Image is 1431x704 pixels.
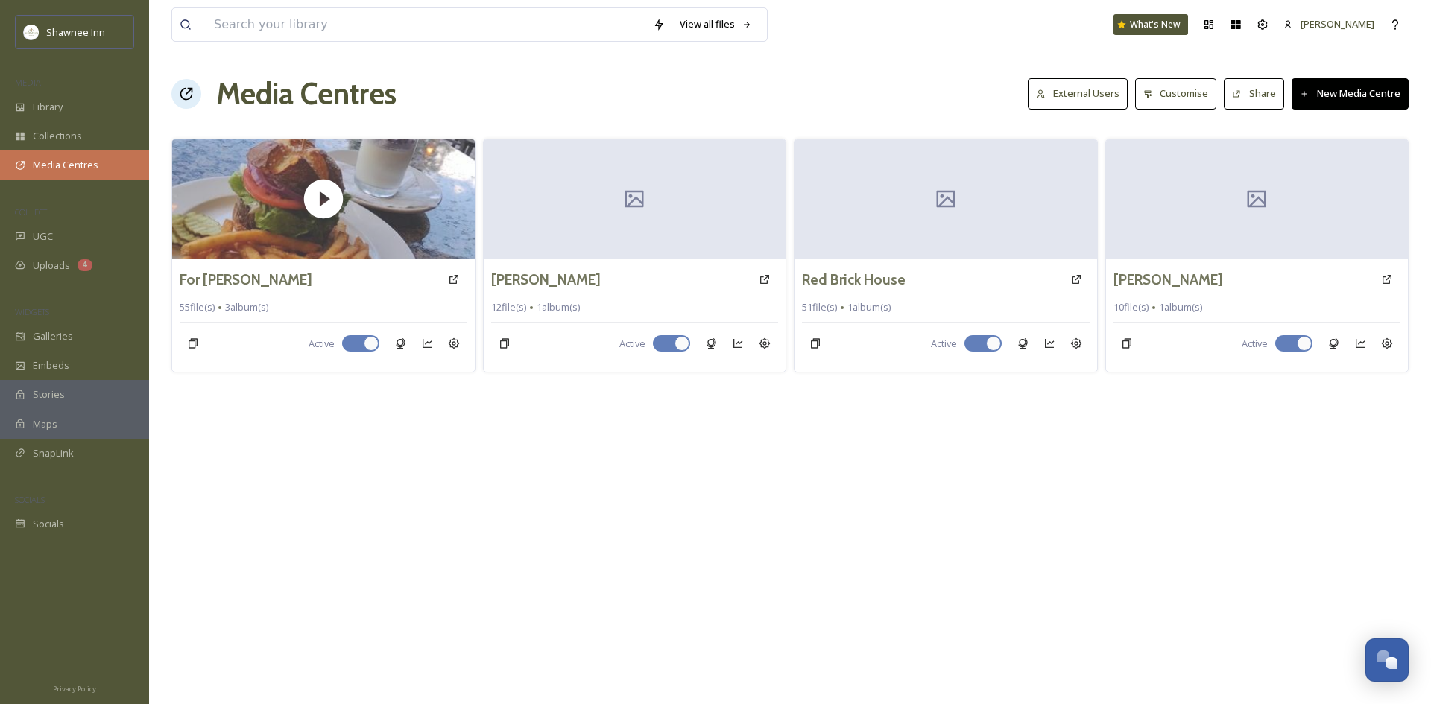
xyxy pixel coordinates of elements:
span: Maps [33,417,57,431]
h1: Media Centres [216,72,397,116]
span: Active [1242,337,1268,351]
span: Embeds [33,358,69,372]
span: 1 album(s) [537,300,580,314]
span: Library [33,100,63,114]
span: 3 album(s) [225,300,268,314]
span: 1 album(s) [1159,300,1202,314]
span: SnapLink [33,446,74,460]
input: Search your library [206,8,645,41]
span: UGC [33,229,53,244]
button: New Media Centre [1292,78,1409,109]
button: External Users [1028,78,1128,109]
span: Stories [33,387,65,402]
a: For [PERSON_NAME] [180,269,312,291]
a: [PERSON_NAME] [491,269,601,291]
span: Shawnee Inn [46,25,105,39]
span: Privacy Policy [53,684,96,694]
span: WIDGETS [15,306,49,317]
span: 1 album(s) [847,300,891,314]
a: Red Brick House [802,269,906,291]
a: External Users [1028,78,1135,109]
span: 51 file(s) [802,300,837,314]
a: [PERSON_NAME] [1113,269,1223,291]
span: 55 file(s) [180,300,215,314]
span: 12 file(s) [491,300,526,314]
a: What's New [1113,14,1188,35]
span: COLLECT [15,206,47,218]
span: MEDIA [15,77,41,88]
span: Active [619,337,645,351]
img: thumbnail [172,139,475,259]
img: shawnee-300x300.jpg [24,25,39,39]
span: Media Centres [33,158,98,172]
span: Collections [33,129,82,143]
a: Customise [1135,78,1225,109]
span: Active [309,337,335,351]
span: Socials [33,517,64,531]
button: Open Chat [1365,638,1409,682]
span: Active [931,337,957,351]
span: SOCIALS [15,494,45,505]
button: Share [1224,78,1284,109]
a: [PERSON_NAME] [1276,10,1382,39]
button: Customise [1135,78,1217,109]
div: 4 [78,259,92,271]
span: 10 file(s) [1113,300,1149,314]
a: Privacy Policy [53,679,96,697]
span: [PERSON_NAME] [1301,17,1374,31]
span: Uploads [33,259,70,273]
span: Galleries [33,329,73,343]
a: View all files [672,10,759,39]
